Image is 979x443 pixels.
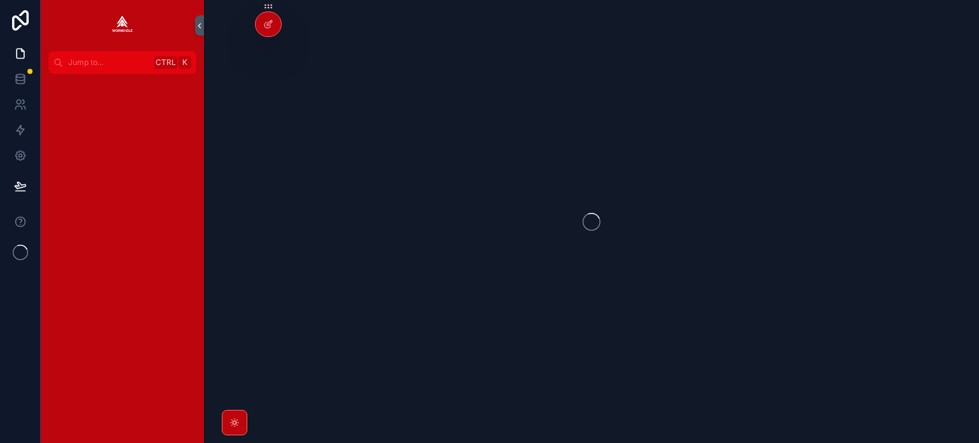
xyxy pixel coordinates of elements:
[68,57,149,68] span: Jump to...
[41,74,204,97] div: scrollable content
[180,57,190,68] span: K
[154,56,177,69] span: Ctrl
[112,15,133,36] img: App logo
[48,51,196,74] button: Jump to...CtrlK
